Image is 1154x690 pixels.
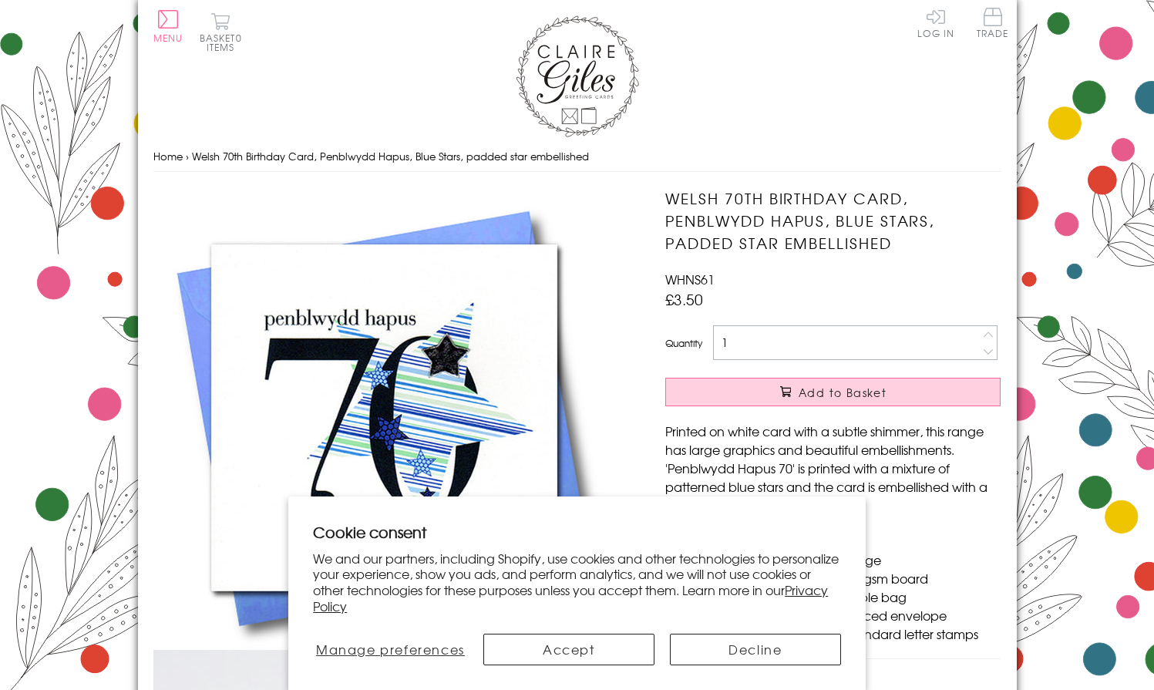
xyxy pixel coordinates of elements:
[665,288,703,310] span: £3.50
[917,8,954,38] a: Log In
[316,640,465,658] span: Manage preferences
[665,336,702,350] label: Quantity
[153,141,1001,173] nav: breadcrumbs
[153,31,183,45] span: Menu
[665,270,715,288] span: WHNS61
[153,10,183,42] button: Menu
[186,149,189,163] span: ›
[192,149,589,163] span: Welsh 70th Birthday Card, Penblwydd Hapus, Blue Stars, padded star embellished
[483,634,654,665] button: Accept
[665,378,1001,406] button: Add to Basket
[313,550,841,614] p: We and our partners, including Shopify, use cookies and other technologies to personalize your ex...
[313,581,828,615] a: Privacy Policy
[799,385,887,400] span: Add to Basket
[207,31,242,54] span: 0 items
[313,634,467,665] button: Manage preferences
[670,634,841,665] button: Decline
[977,8,1009,41] a: Trade
[665,187,1001,254] h1: Welsh 70th Birthday Card, Penblwydd Hapus, Blue Stars, padded star embellished
[200,12,242,52] button: Basket0 items
[977,8,1009,38] span: Trade
[153,149,183,163] a: Home
[313,521,841,543] h2: Cookie consent
[516,15,639,137] img: Claire Giles Greetings Cards
[665,422,1001,514] p: Printed on white card with a subtle shimmer, this range has large graphics and beautiful embellis...
[153,187,616,650] img: Welsh 70th Birthday Card, Penblwydd Hapus, Blue Stars, padded star embellished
